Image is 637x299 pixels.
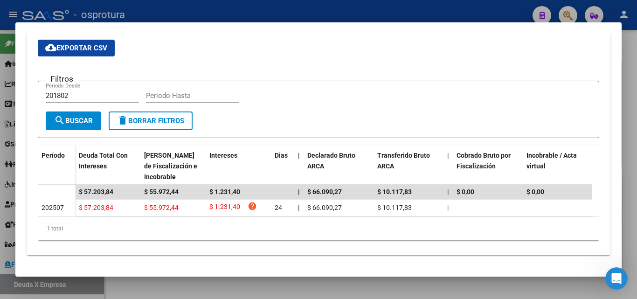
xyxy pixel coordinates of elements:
span: Borrar Filtros [117,117,184,125]
mat-icon: delete [117,115,128,126]
datatable-header-cell: Dias [271,146,294,187]
datatable-header-cell: Incobrable / Acta virtual [523,146,593,187]
span: $ 0,00 [457,188,474,195]
span: | [447,188,449,195]
datatable-header-cell: Intereses [206,146,271,187]
span: $ 0,00 [526,188,544,195]
span: $ 66.090,27 [307,204,342,211]
span: $ 66.090,27 [307,188,342,195]
span: 202507 [42,204,64,211]
span: | [298,188,300,195]
span: | [298,152,300,159]
button: Exportar CSV [38,40,115,56]
span: $ 1.231,40 [209,202,240,214]
datatable-header-cell: Transferido Bruto ARCA [374,146,443,187]
button: Buscar [46,111,101,130]
span: [PERSON_NAME] de Fiscalización e Incobrable [144,152,197,181]
datatable-header-cell: | [294,146,304,187]
datatable-header-cell: Cobrado Bruto por Fiscalización [453,146,523,187]
span: Intereses [209,152,237,159]
span: | [298,204,299,211]
mat-icon: cloud_download [45,42,56,53]
span: Declarado Bruto ARCA [307,152,355,170]
span: | [447,204,449,211]
span: Cobrado Bruto por Fiscalización [457,152,511,170]
span: $ 1.231,40 [209,188,240,195]
div: Aportes y Contribuciones de la Empresa: 30717010686 [27,2,610,255]
span: Exportar CSV [45,44,107,52]
button: Borrar Filtros [109,111,193,130]
datatable-header-cell: Deuda Total Con Intereses [75,146,140,187]
div: 1 total [38,217,599,240]
h3: Filtros [46,74,78,84]
span: Dias [275,152,288,159]
span: | [447,152,449,159]
span: Período [42,152,65,159]
iframe: Intercom live chat [605,267,628,290]
datatable-header-cell: | [443,146,453,187]
datatable-header-cell: Declarado Bruto ARCA [304,146,374,187]
span: Incobrable / Acta virtual [526,152,577,170]
span: $ 57.203,84 [79,204,113,211]
datatable-header-cell: Período [38,146,75,185]
span: $ 55.972,44 [144,188,179,195]
span: Buscar [54,117,93,125]
span: $ 10.117,83 [377,204,412,211]
span: Transferido Bruto ARCA [377,152,430,170]
span: $ 55.972,44 [144,204,179,211]
span: Deuda Total Con Intereses [79,152,128,170]
span: $ 10.117,83 [377,188,412,195]
i: help [248,202,257,211]
span: 24 [275,204,282,211]
mat-icon: search [54,115,65,126]
span: $ 57.203,84 [79,188,113,195]
datatable-header-cell: Deuda Bruta Neto de Fiscalización e Incobrable [140,146,206,187]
